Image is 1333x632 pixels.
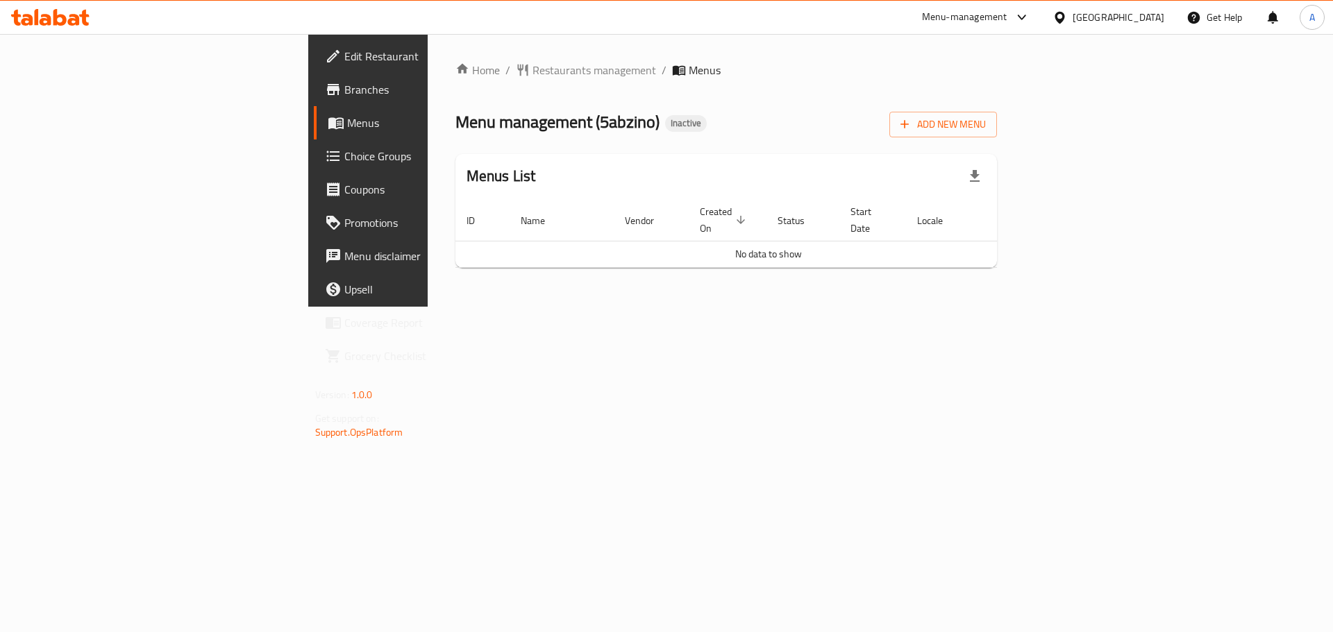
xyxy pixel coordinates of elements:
[344,248,520,264] span: Menu disclaimer
[314,73,531,106] a: Branches
[978,199,1082,241] th: Actions
[344,348,520,364] span: Grocery Checklist
[467,166,536,187] h2: Menus List
[314,339,531,373] a: Grocery Checklist
[778,212,823,229] span: Status
[314,40,531,73] a: Edit Restaurant
[1073,10,1164,25] div: [GEOGRAPHIC_DATA]
[344,81,520,98] span: Branches
[700,203,750,237] span: Created On
[344,281,520,298] span: Upsell
[958,160,991,193] div: Export file
[344,214,520,231] span: Promotions
[1309,10,1315,25] span: A
[889,112,997,137] button: Add New Menu
[455,106,660,137] span: Menu management ( 5abzino )
[689,62,721,78] span: Menus
[315,423,403,441] a: Support.OpsPlatform
[455,199,1082,268] table: enhanced table
[314,306,531,339] a: Coverage Report
[922,9,1007,26] div: Menu-management
[521,212,563,229] span: Name
[625,212,672,229] span: Vendor
[665,117,707,129] span: Inactive
[662,62,666,78] li: /
[314,173,531,206] a: Coupons
[314,139,531,173] a: Choice Groups
[917,212,961,229] span: Locale
[351,386,373,404] span: 1.0.0
[344,48,520,65] span: Edit Restaurant
[455,62,998,78] nav: breadcrumb
[467,212,493,229] span: ID
[314,206,531,239] a: Promotions
[344,181,520,198] span: Coupons
[315,409,379,427] span: Get support on:
[314,273,531,306] a: Upsell
[850,203,889,237] span: Start Date
[315,386,349,404] span: Version:
[900,116,986,133] span: Add New Menu
[344,148,520,164] span: Choice Groups
[665,115,707,132] div: Inactive
[314,239,531,273] a: Menu disclaimer
[516,62,656,78] a: Restaurants management
[347,114,520,131] span: Menus
[344,314,520,331] span: Coverage Report
[314,106,531,139] a: Menus
[533,62,656,78] span: Restaurants management
[735,245,802,263] span: No data to show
